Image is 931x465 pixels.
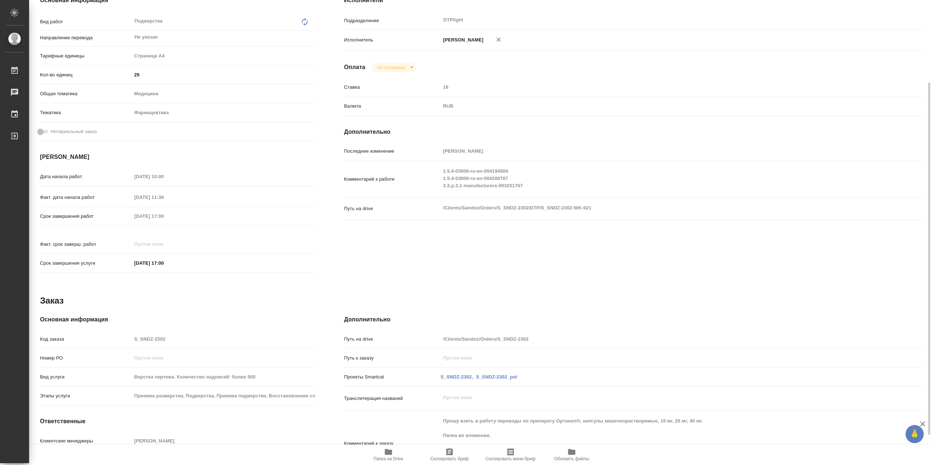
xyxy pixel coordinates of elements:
p: Этапы услуги [40,392,132,400]
span: Нотариальный заказ [51,128,97,135]
p: Вид услуги [40,373,132,381]
input: Пустое поле [132,192,195,203]
p: Путь на drive [344,336,440,343]
input: Пустое поле [440,334,875,344]
p: Тарифные единицы [40,52,132,60]
input: Пустое поле [132,239,195,249]
h4: Дополнительно [344,315,923,324]
p: Комментарий к заказу [344,440,440,447]
span: Скопировать мини-бриф [486,456,535,461]
p: Ставка [344,84,440,91]
p: Исполнитель [344,36,440,44]
h4: Основная информация [40,315,315,324]
textarea: /Clients/Sandoz/Orders/S_SNDZ-2302/DTP/S_SNDZ-2302-WK-021 [440,202,875,214]
input: Пустое поле [132,334,315,344]
a: S_SNDZ-2302, [440,374,473,380]
button: Удалить исполнителя [491,32,507,48]
button: 🙏 [906,425,924,443]
span: Скопировать бриф [430,456,468,461]
span: 🙏 [908,426,921,442]
h4: [PERSON_NAME] [40,153,315,161]
h4: Дополнительно [344,128,923,136]
p: Транслитерация названий [344,395,440,402]
p: Срок завершения работ [40,213,132,220]
input: Пустое поле [132,372,315,382]
p: Валюта [344,103,440,110]
div: Страница А4 [132,50,315,62]
button: Папка на Drive [358,445,419,465]
h4: Ответственные [40,417,315,426]
input: ✎ Введи что-нибудь [132,69,315,80]
input: Пустое поле [132,211,195,221]
div: Фармацевтика [132,107,315,119]
p: Кол-во единиц [40,71,132,79]
a: S_SNDZ-2302_pol [476,374,517,380]
input: Пустое поле [440,353,875,363]
div: Не оплачена [371,63,416,72]
p: Срок завершения услуги [40,260,132,267]
span: Обновить файлы [554,456,590,461]
input: Пустое поле [440,146,875,156]
input: ✎ Введи что-нибудь [132,258,195,268]
p: Вид работ [40,18,132,25]
p: Код заказа [40,336,132,343]
button: Скопировать мини-бриф [480,445,541,465]
textarea: 1.5.4-03006-ru-en-004194504 1.5.4-03006-ru-en-004200707 3.2.p.3.1-manufacturers-003251767 [440,165,875,192]
p: Подразделение [344,17,440,24]
p: Путь на drive [344,205,440,212]
p: Проекты Smartcat [344,373,440,381]
button: Обновить файлы [541,445,602,465]
div: Медицина [132,88,315,100]
p: Номер РО [40,354,132,362]
p: Тематика [40,109,132,116]
input: Пустое поле [132,353,315,363]
p: Последнее изменение [344,148,440,155]
span: Папка на Drive [373,456,403,461]
p: Факт. дата начала работ [40,194,132,201]
p: Факт. срок заверш. работ [40,241,132,248]
input: Пустое поле [440,82,875,92]
p: Направление перевода [40,34,132,41]
p: Дата начала работ [40,173,132,180]
p: Общая тематика [40,90,132,97]
p: Путь к заказу [344,354,440,362]
h4: Оплата [344,63,365,72]
p: [PERSON_NAME] [440,36,483,44]
button: Не оплачена [375,64,407,71]
p: Клиентские менеджеры [40,437,132,445]
div: RUB [440,100,875,112]
input: Пустое поле [132,171,195,182]
h2: Заказ [40,295,64,306]
button: Скопировать бриф [419,445,480,465]
input: Пустое поле [132,436,315,446]
p: Комментарий к работе [344,176,440,183]
input: Пустое поле [132,390,315,401]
